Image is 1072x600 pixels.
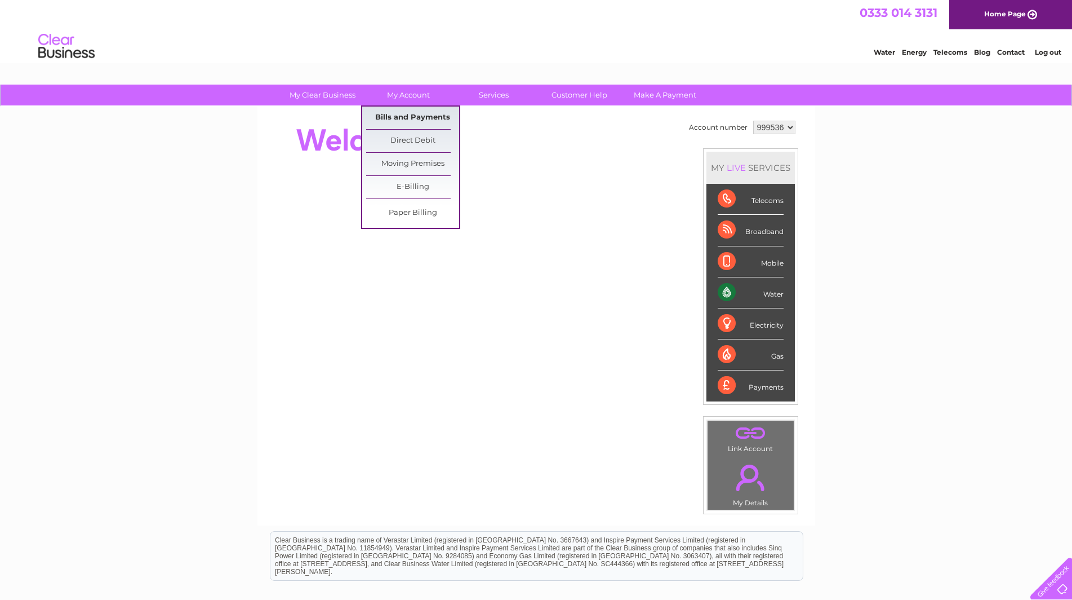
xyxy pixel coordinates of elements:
[447,85,540,105] a: Services
[707,455,794,510] td: My Details
[707,420,794,456] td: Link Account
[718,246,784,277] div: Mobile
[366,107,459,129] a: Bills and Payments
[276,85,369,105] a: My Clear Business
[270,6,803,55] div: Clear Business is a trading name of Verastar Limited (registered in [GEOGRAPHIC_DATA] No. 3667643...
[974,48,990,56] a: Blog
[902,48,927,56] a: Energy
[706,152,795,184] div: MY SERVICES
[718,370,784,401] div: Payments
[718,308,784,339] div: Electricity
[874,48,895,56] a: Water
[724,162,748,173] div: LIVE
[710,423,791,443] a: .
[619,85,711,105] a: Make A Payment
[38,29,95,64] img: logo.png
[366,176,459,198] a: E-Billing
[997,48,1025,56] a: Contact
[362,85,455,105] a: My Account
[718,277,784,308] div: Water
[933,48,967,56] a: Telecoms
[718,339,784,370] div: Gas
[860,6,937,20] a: 0333 014 3131
[718,184,784,215] div: Telecoms
[718,215,784,246] div: Broadband
[686,118,750,137] td: Account number
[533,85,626,105] a: Customer Help
[710,458,791,497] a: .
[1035,48,1061,56] a: Log out
[366,202,459,224] a: Paper Billing
[366,153,459,175] a: Moving Premises
[366,130,459,152] a: Direct Debit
